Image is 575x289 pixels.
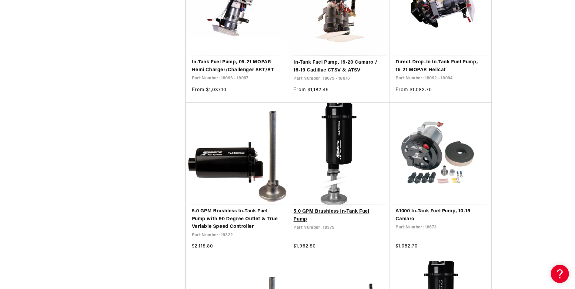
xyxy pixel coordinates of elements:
a: In-Tank Fuel Pump, 05-21 MOPAR Hemi Charger/Challenger SRT/RT [192,58,282,74]
a: In-Tank Fuel Pump, 16-20 Camaro / 16-19 Cadillac CTSV & ATSV [293,59,383,74]
a: 5.0 GPM Brushless In-Tank Fuel Pump with 90 Degree Outlet & True Variable Speed Controller [192,208,282,231]
a: 5.0 GPM Brushless In-Tank Fuel Pump [293,208,383,223]
a: Direct Drop-In In-Tank Fuel Pump, 15-21 MOPAR Hellcat [396,58,485,74]
a: A1000 In-Tank Fuel Pump, 10-15 Camaro [396,208,485,223]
